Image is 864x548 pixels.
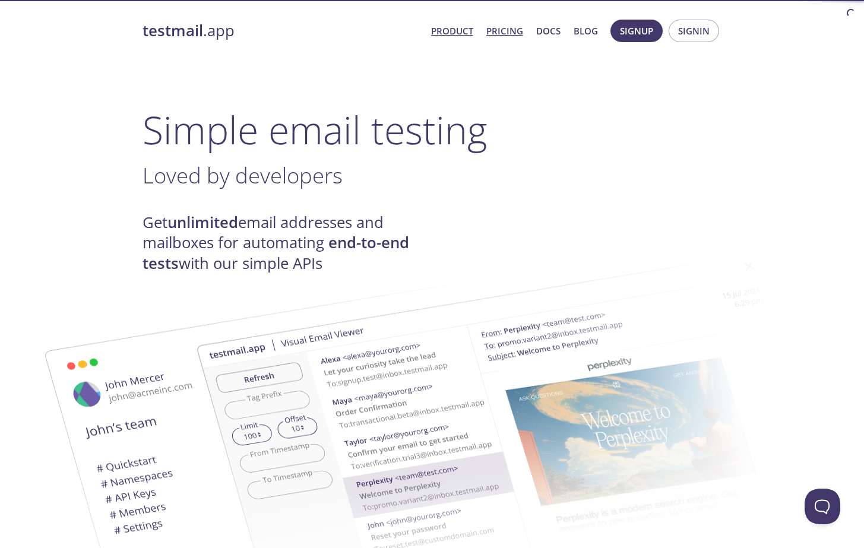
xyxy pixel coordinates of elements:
[805,489,840,524] iframe: Help Scout Beacon - Open
[143,107,722,153] h1: Simple email testing
[678,23,710,39] span: Signin
[143,20,203,41] strong: testmail
[143,160,343,190] span: Loved by developers
[167,212,238,233] strong: unlimited
[486,23,523,39] a: Pricing
[536,23,561,39] a: Docs
[669,20,719,42] button: Signin
[143,21,422,41] a: testmail.app
[574,23,598,39] a: Blog
[143,232,409,273] strong: end-to-end tests
[610,20,663,42] button: Signup
[620,23,653,39] span: Signup
[143,213,432,274] h4: Get email addresses and mailboxes for automating with our simple APIs
[431,23,473,39] a: Product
